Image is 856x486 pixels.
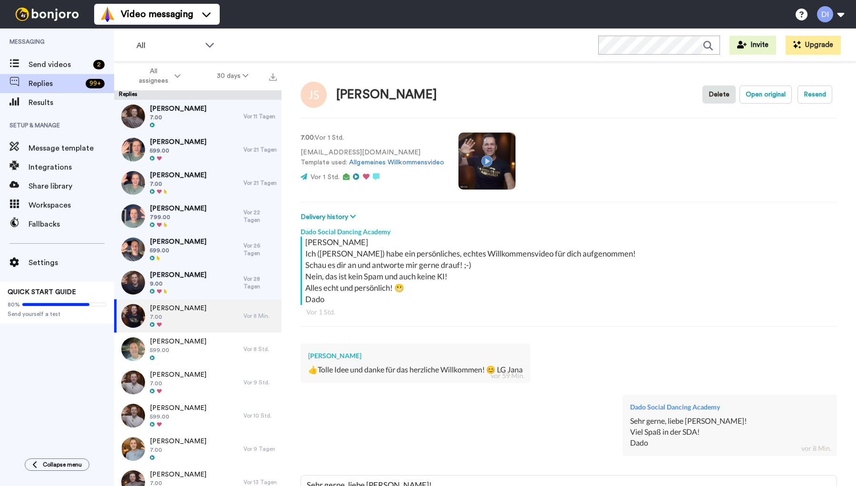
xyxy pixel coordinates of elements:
[114,200,282,233] a: [PERSON_NAME]799.00Vor 22 Tagen
[150,180,206,188] span: 7.00
[100,7,115,22] img: vm-color.svg
[301,222,837,237] div: Dado Social Dancing Academy
[121,304,145,328] img: 7a56c6bf-a1e5-47d9-8bd1-b46c0530b6a8-thumb.jpg
[243,312,277,320] div: Vor 8 Min.
[150,104,206,114] span: [PERSON_NAME]
[114,299,282,333] a: [PERSON_NAME]7.00Vor 8 Min.
[121,404,145,428] img: 2d5f2616-f86c-48fa-9a7c-d5d7943e6817-thumb.jpg
[121,238,145,261] img: 0a5e0ed5-4776-469c-8ea4-968e8eb3817a-thumb.jpg
[29,97,114,108] span: Results
[150,213,206,221] span: 799.00
[25,458,89,471] button: Collapse menu
[150,270,206,280] span: [PERSON_NAME]
[730,36,776,55] button: Invite
[150,380,206,387] span: 7.00
[8,289,76,295] span: QUICK START GUIDE
[308,351,523,361] div: [PERSON_NAME]
[243,275,277,290] div: Vor 28 Tagen
[121,171,145,195] img: 2632ebcd-79e5-4346-b4fa-be28507fd535-thumb.jpg
[134,67,173,86] span: All assignees
[243,412,277,419] div: Vor 10 Std.
[269,73,277,81] img: export.svg
[29,143,114,154] span: Message template
[150,337,206,346] span: [PERSON_NAME]
[121,204,145,228] img: 68d342a0-2cfb-471d-b5b0-5f61eb65d094-thumb.jpg
[8,301,20,308] span: 80%
[243,146,277,153] div: Vor 21 Tagen
[243,345,277,353] div: Vor 8 Std.
[243,445,277,453] div: Vor 9 Tagen
[305,237,835,305] div: [PERSON_NAME] Ich ([PERSON_NAME]) habe ein persönliches, echtes Willkommensvideo für dich aufgeno...
[199,67,267,85] button: 30 days
[121,371,145,394] img: a7591b33-1ebb-4d3b-8ac9-49cb196cb1bf-thumb.jpg
[121,437,145,461] img: 8a9687da-bf7e-40ad-bc49-20c0a78e9d6f-thumb.jpg
[266,69,280,83] button: Export all results that match these filters now.
[121,105,145,128] img: 56175071-5eb8-4371-bf93-649e4ae4b4c9-thumb.jpg
[150,413,206,420] span: 599.00
[43,461,82,468] span: Collapse menu
[349,159,444,166] a: Allgemeines Willkommensvideo
[86,79,105,88] div: 99 +
[121,337,145,361] img: 4533eff1-f3c9-41a5-8f6f-2fd0f7eb24b1-thumb.jpg
[121,271,145,295] img: 586380fa-fbde-4cf4-b596-f9c64f3fbadd-thumb.jpg
[114,90,282,100] div: Replies
[29,162,114,173] span: Integrations
[93,60,105,69] div: 2
[301,148,444,168] p: [EMAIL_ADDRESS][DOMAIN_NAME] Template used:
[150,204,206,213] span: [PERSON_NAME]
[29,59,89,70] span: Send videos
[801,444,831,453] div: vor 8 Min.
[114,366,282,399] a: [PERSON_NAME]7.00Vor 9 Std.
[114,266,282,299] a: [PERSON_NAME]9.00Vor 28 Tagen
[29,257,114,268] span: Settings
[786,36,841,55] button: Upgrade
[306,307,831,317] div: Vor 1 Std.
[29,200,114,211] span: Workspaces
[308,364,523,375] div: 👍Tolle Idee und danke für das herzliche Willkommen! 😊 LG Jana
[301,82,327,108] img: Image of Jana Schönfelder
[150,237,206,247] span: [PERSON_NAME]
[29,181,114,192] span: Share library
[491,371,525,381] div: vor 59 Min.
[114,432,282,466] a: [PERSON_NAME]7.00Vor 9 Tagen
[114,166,282,200] a: [PERSON_NAME]7.00Vor 21 Tagen
[243,379,277,386] div: Vor 9 Std.
[243,179,277,187] div: Vor 21 Tagen
[150,114,206,121] span: 7.00
[150,280,206,287] span: 9.00
[301,133,444,143] p: : Vor 1 Std.
[150,403,206,413] span: [PERSON_NAME]
[336,88,437,102] div: [PERSON_NAME]
[114,133,282,166] a: [PERSON_NAME]599.00Vor 21 Tagen
[114,233,282,266] a: [PERSON_NAME]599.00Vor 26 Tagen
[150,346,206,354] span: 599.00
[150,370,206,380] span: [PERSON_NAME]
[136,40,200,51] span: All
[11,8,83,21] img: bj-logo-header-white.svg
[114,399,282,432] a: [PERSON_NAME]599.00Vor 10 Std.
[29,219,114,230] span: Fallbacks
[630,402,829,412] div: Dado Social Dancing Academy
[121,138,145,162] img: ec042a3b-4def-4cc7-9935-8893932f6e17-thumb.jpg
[630,416,829,448] div: Sehr gerne, liebe [PERSON_NAME]! Viel Spaß in der SDA! Dado
[114,100,282,133] a: [PERSON_NAME]7.00Vor 11 Tagen
[739,86,792,104] button: Open original
[798,86,832,104] button: Resend
[150,137,206,147] span: [PERSON_NAME]
[29,78,82,89] span: Replies
[116,63,199,89] button: All assignees
[150,446,206,454] span: 7.00
[243,209,277,224] div: Vor 22 Tagen
[243,242,277,257] div: Vor 26 Tagen
[702,86,736,104] button: Delete
[150,470,206,479] span: [PERSON_NAME]
[150,313,206,321] span: 7.00
[150,171,206,180] span: [PERSON_NAME]
[150,304,206,313] span: [PERSON_NAME]
[150,437,206,446] span: [PERSON_NAME]
[150,247,206,254] span: 599.00
[150,147,206,154] span: 599.00
[114,333,282,366] a: [PERSON_NAME]599.00Vor 8 Std.
[301,212,359,222] button: Delivery history
[301,134,314,141] strong: 7.00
